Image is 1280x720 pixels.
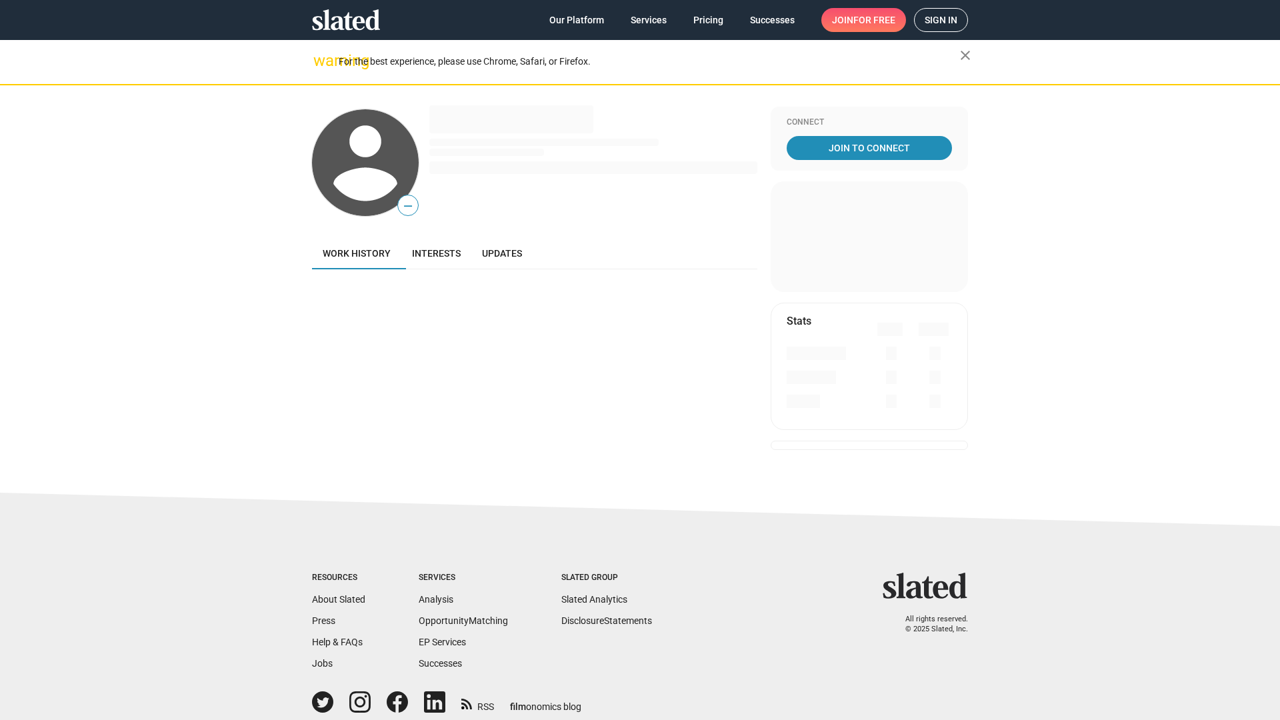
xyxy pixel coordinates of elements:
a: Jobs [312,658,333,669]
a: Joinfor free [821,8,906,32]
span: — [398,197,418,215]
a: Our Platform [539,8,615,32]
a: Successes [419,658,462,669]
span: Successes [750,8,795,32]
span: Join To Connect [789,136,949,160]
a: Analysis [419,594,453,605]
span: Pricing [693,8,723,32]
a: Sign in [914,8,968,32]
mat-card-title: Stats [787,314,811,328]
a: filmonomics blog [510,690,581,713]
span: Interests [412,248,461,259]
a: OpportunityMatching [419,615,508,626]
a: Updates [471,237,533,269]
a: DisclosureStatements [561,615,652,626]
a: Successes [739,8,805,32]
span: Join [832,8,895,32]
a: RSS [461,693,494,713]
a: Services [620,8,677,32]
mat-icon: close [957,47,973,63]
mat-icon: warning [313,53,329,69]
a: Work history [312,237,401,269]
a: Join To Connect [787,136,952,160]
div: Services [419,573,508,583]
a: Press [312,615,335,626]
a: Help & FAQs [312,637,363,647]
p: All rights reserved. © 2025 Slated, Inc. [891,615,968,634]
a: EP Services [419,637,466,647]
span: Work history [323,248,391,259]
span: Our Platform [549,8,604,32]
span: for free [853,8,895,32]
span: film [510,701,526,712]
a: About Slated [312,594,365,605]
span: Sign in [925,9,957,31]
span: Services [631,8,667,32]
span: Updates [482,248,522,259]
div: Slated Group [561,573,652,583]
a: Interests [401,237,471,269]
div: Connect [787,117,952,128]
a: Pricing [683,8,734,32]
a: Slated Analytics [561,594,627,605]
div: For the best experience, please use Chrome, Safari, or Firefox. [339,53,960,71]
div: Resources [312,573,365,583]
